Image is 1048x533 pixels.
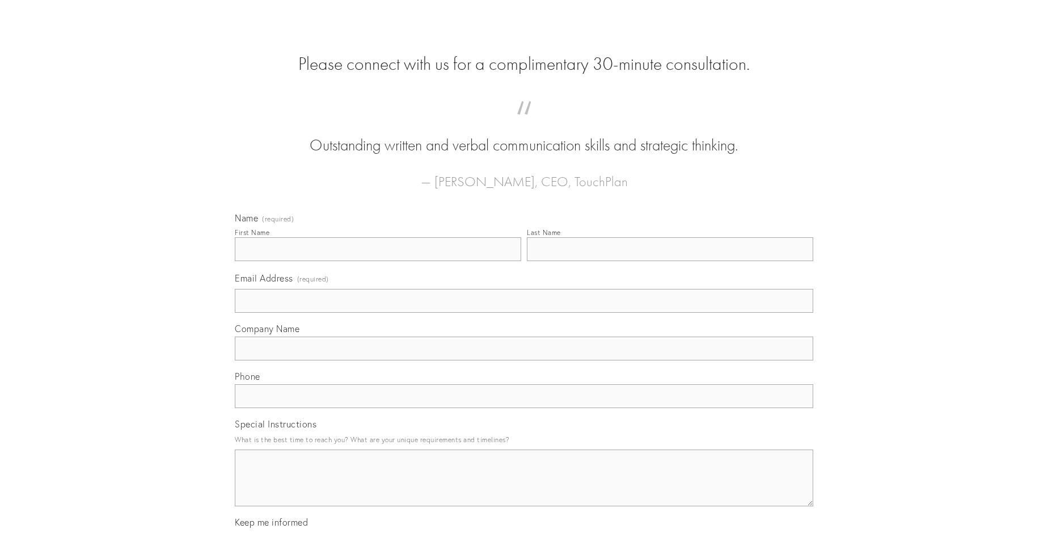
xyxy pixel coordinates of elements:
span: “ [253,112,795,135]
span: (required) [297,271,329,287]
figcaption: — [PERSON_NAME], CEO, TouchPlan [253,157,795,193]
span: Phone [235,371,260,382]
span: (required) [262,216,294,223]
span: Company Name [235,323,299,334]
blockquote: Outstanding written and verbal communication skills and strategic thinking. [253,112,795,157]
span: Name [235,212,258,224]
p: What is the best time to reach you? What are your unique requirements and timelines? [235,432,813,447]
span: Keep me informed [235,517,308,528]
span: Email Address [235,272,293,284]
div: First Name [235,228,269,237]
span: Special Instructions [235,418,316,430]
h2: Please connect with us for a complimentary 30-minute consultation. [235,53,813,75]
div: Last Name [527,228,561,237]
